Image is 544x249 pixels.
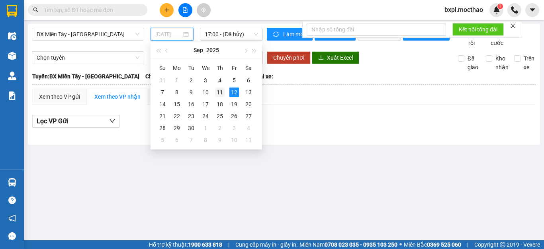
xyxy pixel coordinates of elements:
td: 2025-09-01 [170,74,184,86]
span: sync [273,31,280,38]
div: 4 [215,76,225,85]
span: Trên xe [521,54,538,72]
div: 24 [201,111,210,121]
input: Nhập số tổng đài [307,23,446,36]
span: Chọn tuyến [37,52,139,64]
div: 31 [158,76,167,85]
div: 8 [201,135,210,145]
div: Xem theo VP gửi [39,92,80,101]
div: 6 [244,76,253,85]
div: 11 [215,88,225,97]
td: 2025-09-22 [170,110,184,122]
span: Loại xe: [253,72,273,81]
div: 29 [172,123,182,133]
td: 2025-09-30 [184,122,198,134]
button: Sep [194,42,203,58]
div: 8 [172,88,182,97]
td: 2025-10-01 [198,122,213,134]
td: 2025-10-08 [198,134,213,146]
img: solution-icon [8,91,16,100]
td: 2025-09-17 [198,98,213,110]
td: 2025-09-19 [227,98,241,110]
span: 17:00 - (Đã hủy) [205,28,258,40]
div: 2 [215,123,225,133]
img: phone-icon [511,6,518,14]
img: icon-new-feature [493,6,500,14]
span: 1 [499,4,501,9]
div: 6 [172,135,182,145]
th: Mo [170,62,184,74]
th: Fr [227,62,241,74]
div: 12 [229,88,239,97]
td: 2025-09-26 [227,110,241,122]
button: aim [197,3,211,17]
span: Miền Nam [299,240,397,249]
td: 2025-09-05 [227,74,241,86]
td: 2025-10-05 [155,134,170,146]
th: Th [213,62,227,74]
div: 10 [201,88,210,97]
td: 2025-09-14 [155,98,170,110]
button: Lọc VP Gửi [32,115,120,128]
strong: 1900 633 818 [188,241,222,248]
td: 2025-10-06 [170,134,184,146]
span: notification [8,214,16,222]
button: file-add [178,3,192,17]
td: 2025-09-24 [198,110,213,122]
div: 25 [215,111,225,121]
span: close [510,23,516,29]
div: 3 [229,123,239,133]
td: 2025-09-12 [227,86,241,98]
img: warehouse-icon [8,72,16,80]
div: Xem theo VP nhận [94,92,141,101]
td: 2025-10-10 [227,134,241,146]
span: bxpl.mocthao [438,5,489,15]
button: plus [160,3,174,17]
td: 2025-09-03 [198,74,213,86]
td: 2025-09-11 [213,86,227,98]
span: | [467,240,468,249]
div: 1 [172,76,182,85]
span: ⚪️ [399,243,402,246]
div: 18 [215,99,225,109]
span: Cung cấp máy in - giấy in: [235,240,297,249]
div: 15 [172,99,182,109]
th: We [198,62,213,74]
img: warehouse-icon [8,52,16,60]
div: 26 [229,111,239,121]
button: downloadXuất Excel [312,51,359,64]
button: syncLàm mới [267,28,313,41]
span: Miền Bắc [404,240,461,249]
span: | [228,240,229,249]
td: 2025-08-31 [155,74,170,86]
th: Tu [184,62,198,74]
button: caret-down [525,3,539,17]
span: Hỗ trợ kỹ thuật: [149,240,222,249]
span: Đã giao [464,54,481,72]
div: 7 [158,88,167,97]
td: 2025-09-13 [241,86,256,98]
th: Su [155,62,170,74]
th: Sa [241,62,256,74]
td: 2025-09-27 [241,110,256,122]
input: Tìm tên, số ĐT hoặc mã đơn [44,6,138,14]
span: message [8,232,16,240]
div: 9 [215,135,225,145]
div: 28 [158,123,167,133]
span: BX Miền Tây - Tuy Hòa [37,28,139,40]
td: 2025-10-02 [213,122,227,134]
img: logo-vxr [7,5,17,17]
td: 2025-09-23 [184,110,198,122]
div: 7 [186,135,196,145]
td: 2025-09-25 [213,110,227,122]
strong: 0708 023 035 - 0935 103 250 [325,241,397,248]
span: down [109,118,115,124]
td: 2025-09-10 [198,86,213,98]
td: 2025-10-04 [241,122,256,134]
td: 2025-09-06 [241,74,256,86]
td: 2025-10-11 [241,134,256,146]
td: 2025-09-18 [213,98,227,110]
input: 12/09/2025 [155,30,182,39]
div: 5 [158,135,167,145]
button: 2025 [206,42,219,58]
